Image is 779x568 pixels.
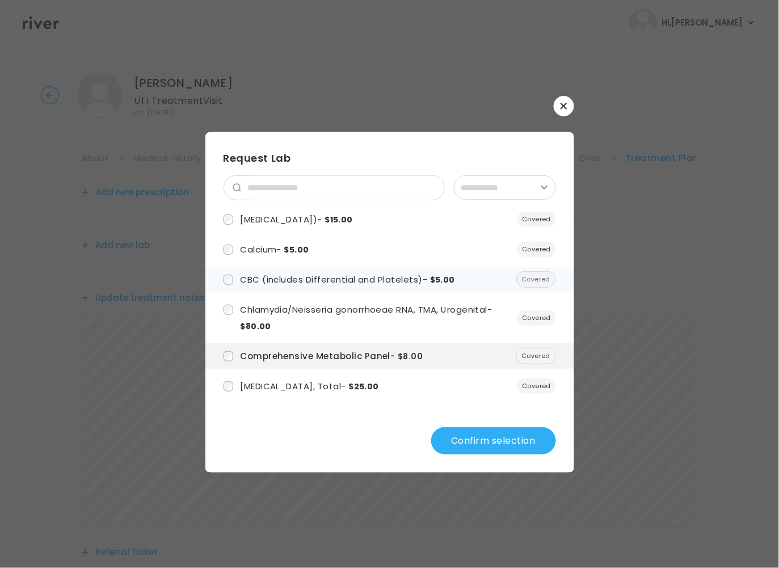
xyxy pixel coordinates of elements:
[517,378,555,394] span: Covered
[517,242,555,257] span: Covered
[224,381,234,392] input: a1bc6bee-d3a1-4861-8147-efb985f5f94b
[240,380,379,392] span: [MEDICAL_DATA], Total -
[240,350,423,362] span: Comprehensive Metabolic Panel -
[240,243,309,255] span: Calcium -
[348,381,379,392] span: $25.00
[517,310,555,326] span: Covered
[284,244,309,255] span: $5.00
[516,348,555,364] span: Covered
[240,304,492,332] span: Chlamydia/Neisseria gonorrhoeae RNA, TMA, Urogenital -
[241,321,272,332] span: $80.00
[240,213,353,225] span: [MEDICAL_DATA]) -
[398,351,423,362] span: $8.00
[241,176,444,200] input: search
[431,427,556,455] button: Confirm selection
[517,212,555,227] span: Covered
[224,245,234,255] input: 08d28cbe-17f7-479b-a414-f2852daa1c0a
[224,214,234,225] input: 6011f4ed-cb71-4ae5-a3c2-43447023e8db
[224,150,556,166] h3: Request Lab
[224,275,234,285] input: 5328a414-438c-4463-9e64-9eaf50b98f31
[240,274,455,285] span: CBC (includes Differential and Platelets) -
[516,271,555,288] span: Covered
[325,214,353,225] span: $15.00
[430,274,455,285] span: $5.00
[224,351,234,361] input: 5071f9c3-1237-4082-afe5-dcdc7bce373b
[224,305,234,315] input: dd7ae634-6980-41d6-8bd9-33571f4dafea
